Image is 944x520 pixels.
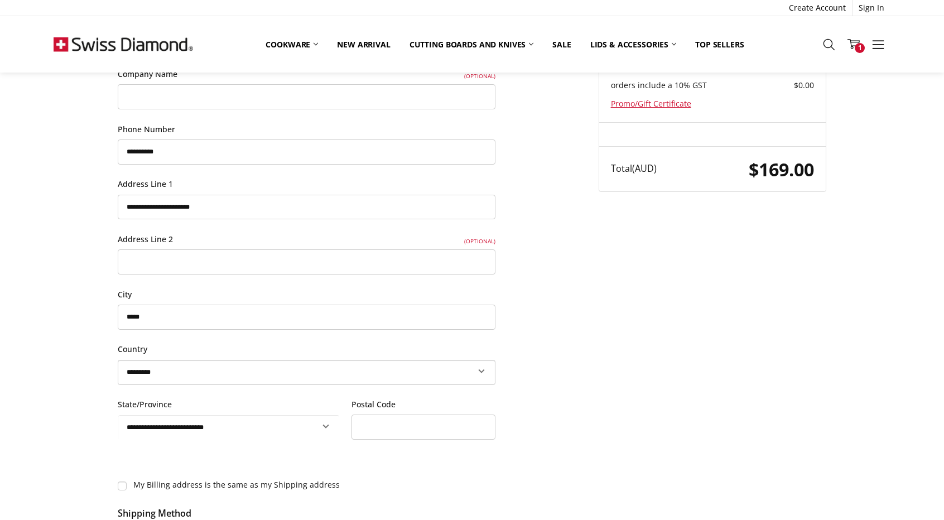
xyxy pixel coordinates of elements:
[327,32,399,56] a: New arrival
[118,398,340,411] label: State/Province
[464,237,495,245] small: (Optional)
[118,480,495,490] label: My Billing address is the same as my Shipping address
[464,71,495,80] small: (Optional)
[543,32,580,56] a: Sale
[118,343,495,355] label: Country
[256,32,327,56] a: Cookware
[351,398,495,411] label: Postal Code
[400,32,543,56] a: Cutting boards and knives
[855,43,865,53] span: 1
[749,157,814,181] span: $169.00
[54,16,193,72] img: Free Shipping On Every Order
[118,288,495,301] label: City
[794,80,814,90] span: $0.00
[686,32,753,56] a: Top Sellers
[611,98,691,109] a: Promo/Gift Certificate
[611,162,657,175] span: Total (AUD)
[118,233,495,245] label: Address Line 2
[118,123,495,136] label: Phone Number
[118,68,495,80] label: Company Name
[611,80,707,90] span: orders include a 10% GST
[118,178,495,190] label: Address Line 1
[841,30,866,58] a: 1
[581,32,686,56] a: Lids & Accessories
